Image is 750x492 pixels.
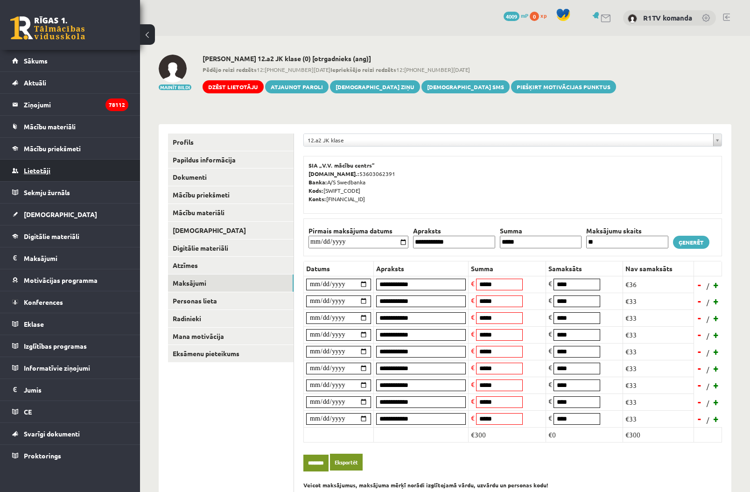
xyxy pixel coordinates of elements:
a: Svarīgi dokumenti [12,423,128,444]
th: Apraksts [411,226,498,236]
a: Eklase [12,313,128,335]
a: Motivācijas programma [12,269,128,291]
a: 4009 mP [504,12,528,19]
td: €33 [623,360,694,377]
td: €300 [623,427,694,442]
span: € [548,380,552,388]
a: 0 xp [530,12,551,19]
span: 12.a2 JK klase [308,134,709,146]
span: Informatīvie ziņojumi [24,364,90,372]
span: € [548,397,552,405]
th: Summa [498,226,584,236]
a: Digitālie materiāli [12,225,128,247]
a: - [695,378,704,392]
span: Aktuāli [24,78,46,87]
span: / [706,348,710,358]
b: Veicot maksājumus, maksājuma mērķī norādi izglītojamā vārdu, uzvārdu un personas kodu! [303,481,548,489]
a: - [695,412,704,426]
a: - [695,294,704,308]
span: € [548,279,552,288]
h2: [PERSON_NAME] 12.a2 JK klase (0) [otrgadnieks (ang)] [203,55,616,63]
b: [DOMAIN_NAME].: [308,170,359,177]
span: 12:[PHONE_NUMBER][DATE] 12:[PHONE_NUMBER][DATE] [203,65,616,74]
a: - [695,278,704,292]
span: CE [24,408,32,416]
span: / [706,381,710,391]
span: Jumis [24,386,42,394]
a: Atzīmes [168,257,294,274]
a: Piešķirt motivācijas punktus [511,80,616,93]
span: / [706,398,710,408]
span: € [548,330,552,338]
a: Ģenerēt [673,236,709,249]
a: 12.a2 JK klase [304,134,722,146]
a: Jumis [12,379,128,401]
span: € [548,414,552,422]
td: €33 [623,377,694,394]
a: Mana motivācija [168,328,294,345]
a: Dzēst lietotāju [203,80,264,93]
span: / [706,365,710,374]
a: Eksāmenu pieteikums [168,345,294,362]
td: €0 [546,427,623,442]
th: Maksājumu skaits [584,226,671,236]
a: Sekmju žurnāls [12,182,128,203]
b: SIA „V.V. mācību centrs” [308,162,375,169]
span: / [706,281,710,291]
span: Eklase [24,320,44,328]
th: Samaksāts [546,261,623,276]
span: 4009 [504,12,519,21]
a: + [712,344,721,358]
span: mP [521,12,528,19]
span: / [706,415,710,425]
span: / [706,314,710,324]
span: € [548,363,552,372]
a: Mācību materiāli [12,116,128,137]
span: € [471,279,475,288]
a: Aktuāli [12,72,128,93]
span: Mācību priekšmeti [24,144,81,153]
a: Atjaunot paroli [265,80,329,93]
a: CE [12,401,128,422]
td: €33 [623,309,694,326]
td: €33 [623,394,694,410]
td: €36 [623,276,694,293]
th: Apraksts [374,261,469,276]
legend: Ziņojumi [24,94,128,115]
span: Konferences [24,298,63,306]
a: Ziņojumi78112 [12,94,128,115]
a: [DEMOGRAPHIC_DATA] SMS [421,80,510,93]
a: Maksājumi [12,247,128,269]
td: €300 [469,427,546,442]
a: Dokumenti [168,169,294,186]
th: Nav samaksāts [623,261,694,276]
span: € [471,330,475,338]
a: Digitālie materiāli [168,239,294,257]
span: 0 [530,12,539,21]
a: Proktorings [12,445,128,466]
a: - [695,344,704,358]
img: R1TV komanda [628,14,637,23]
a: - [695,311,704,325]
a: + [712,311,721,325]
a: Radinieki [168,310,294,327]
a: + [712,412,721,426]
a: Konferences [12,291,128,313]
span: € [471,363,475,372]
span: Motivācijas programma [24,276,98,284]
td: €33 [623,326,694,343]
span: € [471,296,475,304]
span: [DEMOGRAPHIC_DATA] [24,210,97,218]
td: €33 [623,343,694,360]
span: € [548,296,552,304]
th: Summa [469,261,546,276]
span: Izglītības programas [24,342,87,350]
a: + [712,328,721,342]
a: + [712,378,721,392]
span: / [706,297,710,307]
td: €33 [623,410,694,427]
a: + [712,395,721,409]
span: Digitālie materiāli [24,232,79,240]
p: 53603062391 A/S Swedbanka [SWIFT_CODE] [FINANCIAL_ID] [308,161,717,203]
span: Sākums [24,56,48,65]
